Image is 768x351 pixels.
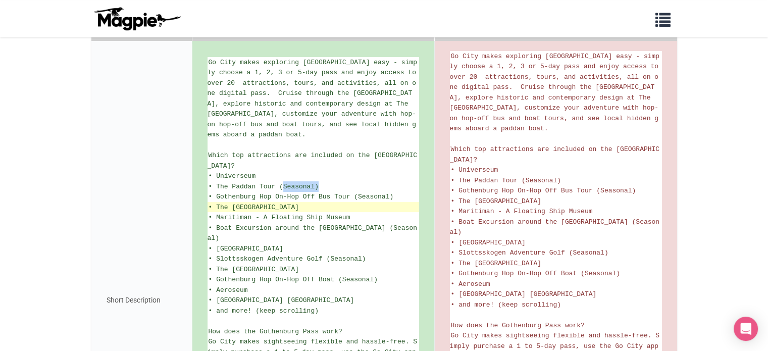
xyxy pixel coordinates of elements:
span: • The Paddan Tour (Seasonal) [209,183,319,190]
span: • Aeroseum [451,280,490,288]
span: • Boat Excursion around the [GEOGRAPHIC_DATA] (Seasonal) [208,224,417,242]
img: logo-ab69f6fb50320c5b225c76a69d11143b.png [91,7,182,31]
span: • Universeum [451,166,498,174]
span: • Universeum [209,172,256,180]
span: • The [GEOGRAPHIC_DATA] [209,204,299,211]
span: • Aeroseum [209,286,248,294]
span: Which top attractions are included on the [GEOGRAPHIC_DATA]? [450,145,659,164]
span: • Maritiman - A Floating Ship Museum [209,214,350,221]
span: • The Paddan Tour (Seasonal) [451,177,561,184]
span: Go City makes exploring [GEOGRAPHIC_DATA] easy - simply choose a 1, 2, 3 or 5-day pass and enjoy ... [450,53,662,133]
span: • [GEOGRAPHIC_DATA] [GEOGRAPHIC_DATA] [451,290,597,298]
span: • The [GEOGRAPHIC_DATA] [451,197,541,205]
span: • Maritiman - A Floating Ship Museum [451,208,593,215]
span: • Gothenburg Hop On-Hop Off Boat (Seasonal) [451,270,620,277]
span: • Gothenburg Hop On-Hop Off Boat (Seasonal) [209,276,378,283]
span: • [GEOGRAPHIC_DATA] [451,239,526,246]
span: • The [GEOGRAPHIC_DATA] [451,260,541,267]
span: How does the Gothenburg Pass work? [451,322,585,329]
span: • Slottsskogen Adventure Golf (Seasonal) [451,249,608,257]
span: How does the Gothenburg Pass work? [209,328,342,335]
span: • Slottsskogen Adventure Golf (Seasonal) [209,255,366,263]
span: • Gothenburg Hop On-Hop Off Bus Tour (Seasonal) [451,187,636,194]
span: Which top attractions are included on the [GEOGRAPHIC_DATA]? [208,152,417,170]
span: Go City makes exploring [GEOGRAPHIC_DATA] easy - simply choose a 1, 2, 3 or 5-day pass and enjoy ... [208,59,420,139]
span: • [GEOGRAPHIC_DATA] [GEOGRAPHIC_DATA] [209,296,354,304]
span: • and more! (keep scrolling) [451,301,561,309]
span: • and more! (keep scrolling) [209,307,319,315]
span: • Gothenburg Hop On-Hop Off Bus Tour (Seasonal) [209,193,394,200]
span: • Boat Excursion around the [GEOGRAPHIC_DATA] (Seasonal) [450,218,659,236]
span: • The [GEOGRAPHIC_DATA] [209,266,299,273]
div: Open Intercom Messenger [734,317,758,341]
span: • [GEOGRAPHIC_DATA] [209,245,283,253]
